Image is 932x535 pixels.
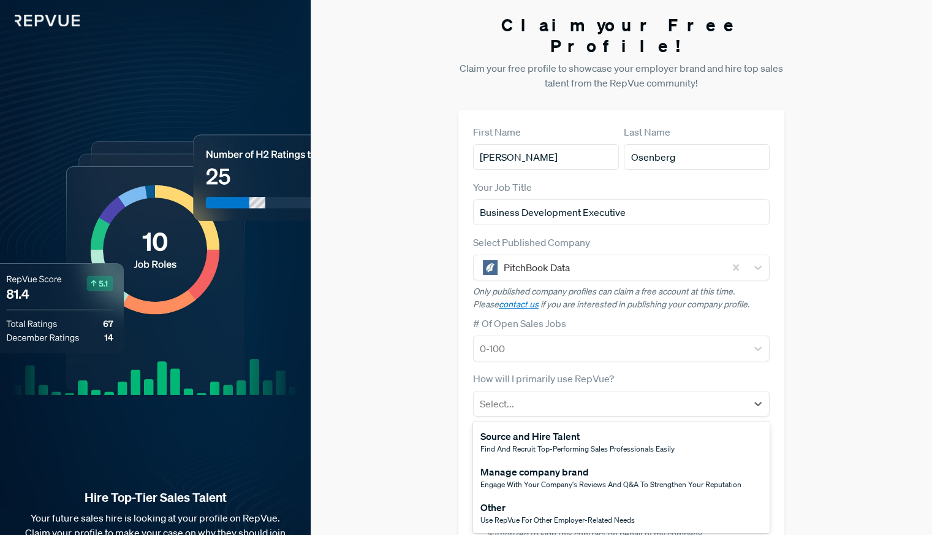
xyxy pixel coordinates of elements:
label: Your Job Title [473,180,532,194]
h3: Claim your Free Profile! [458,15,784,56]
a: contact us [499,299,539,310]
span: Engage with your company's reviews and Q&A to strengthen your reputation [480,479,741,490]
span: Use RepVue for other employer-related needs [480,515,635,525]
label: Last Name [624,125,670,139]
div: Manage company brand [480,464,741,479]
span: Find and recruit top-performing sales professionals easily [480,444,675,454]
input: Last Name [624,144,770,170]
label: First Name [473,125,521,139]
img: PitchBook Data [483,260,498,275]
p: Only published company profiles can claim a free account at this time. Please if you are interest... [473,285,770,311]
div: Source and Hire Talent [480,429,675,444]
label: Select Published Company [473,235,590,250]
div: Other [480,500,635,515]
p: Claim your free profile to showcase your employer brand and hire top sales talent from the RepVue... [458,61,784,90]
label: How will I primarily use RepVue? [473,371,614,386]
strong: Hire Top-Tier Sales Talent [20,490,291,506]
input: First Name [473,144,619,170]
label: # Of Open Sales Jobs [473,316,566,331]
input: Title [473,199,770,225]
